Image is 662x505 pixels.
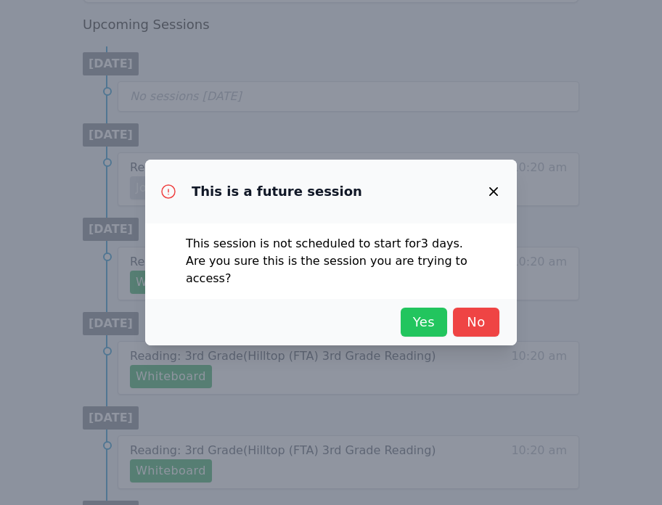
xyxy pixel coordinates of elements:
span: Yes [408,312,440,332]
span: No [460,312,492,332]
p: This session is not scheduled to start for 3 days . Are you sure this is the session you are tryi... [186,235,476,287]
button: No [453,308,499,337]
h3: This is a future session [192,183,362,200]
button: Yes [401,308,447,337]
